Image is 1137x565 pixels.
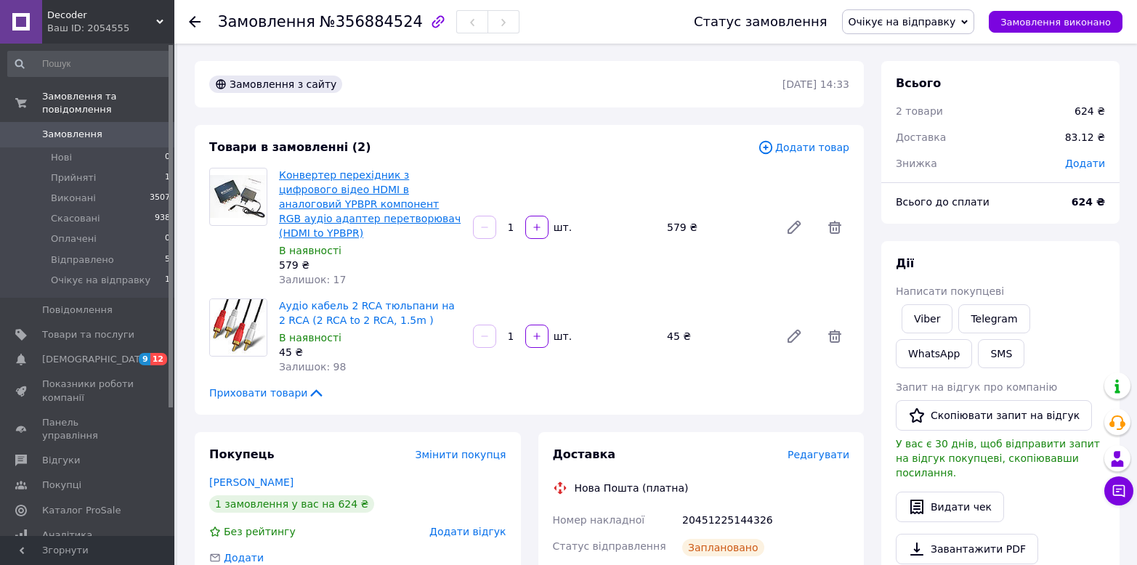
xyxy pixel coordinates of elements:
[51,192,96,205] span: Виконані
[165,274,170,287] span: 1
[42,353,150,366] span: [DEMOGRAPHIC_DATA]
[661,217,774,237] div: 579 ₴
[150,192,170,205] span: 3507
[150,353,167,365] span: 12
[42,416,134,442] span: Панель управління
[42,454,80,467] span: Відгуки
[279,345,461,359] div: 45 ₴
[679,507,852,533] div: 20451225144326
[210,175,267,218] img: Конвертер перехідник з цифрового відео HDMI в аналоговий YPBPR компонент RGB аудіо адаптер перетв...
[820,213,849,242] span: Видалити
[51,274,150,287] span: Очікує на відправку
[788,449,849,460] span: Редагувати
[279,300,455,326] a: Аудіо кабель 2 RCA тюльпани на 2 RCA (2 RCA to 2 RCA, 1.5m )
[139,353,150,365] span: 9
[429,526,506,537] span: Додати відгук
[279,169,461,239] a: Конвертер перехідник з цифрового відео HDMI в аналоговий YPBPR компонент RGB аудіо адаптер перетв...
[896,400,1092,431] button: Скопіювати запит на відгук
[896,438,1100,479] span: У вас є 30 днів, щоб відправити запит на відгук покупцеві, скопіювавши посилання.
[896,158,937,169] span: Знижка
[209,495,374,513] div: 1 замовлення у вас на 624 ₴
[820,322,849,351] span: Видалити
[42,304,113,317] span: Повідомлення
[896,534,1038,564] a: Завантажити PDF
[51,253,114,267] span: Відправлено
[958,304,1029,333] a: Telegram
[896,285,1004,297] span: Написати покупцеві
[209,447,275,461] span: Покупець
[209,140,371,154] span: Товари в замовленні (2)
[42,128,102,141] span: Замовлення
[209,386,325,400] span: Приховати товари
[553,447,616,461] span: Доставка
[189,15,201,29] div: Повернутися назад
[279,361,346,373] span: Залишок: 98
[165,232,170,245] span: 0
[896,105,943,117] span: 2 товари
[1072,196,1105,208] b: 624 ₴
[780,322,809,351] a: Редагувати
[165,253,170,267] span: 5
[896,196,990,208] span: Всього до сплати
[42,504,121,517] span: Каталог ProSale
[47,9,156,22] span: Decoder
[553,540,666,552] span: Статус відправлення
[42,378,134,404] span: Показники роботи компанії
[896,131,946,143] span: Доставка
[51,232,97,245] span: Оплачені
[279,258,461,272] div: 579 ₴
[780,213,809,242] a: Редагувати
[1000,17,1111,28] span: Замовлення виконано
[51,171,96,184] span: Прийняті
[218,13,315,31] span: Замовлення
[682,539,764,556] div: Заплановано
[51,151,72,164] span: Нові
[42,328,134,341] span: Товари та послуги
[1065,158,1105,169] span: Додати
[209,76,342,93] div: Замовлення з сайту
[416,449,506,460] span: Змінити покупця
[155,212,170,225] span: 938
[165,151,170,164] span: 0
[782,78,849,90] time: [DATE] 14:33
[279,245,341,256] span: В наявності
[694,15,828,29] div: Статус замовлення
[758,139,849,155] span: Додати товар
[279,274,346,285] span: Залишок: 17
[550,220,573,235] div: шт.
[42,90,174,116] span: Замовлення та повідомлення
[896,492,1004,522] button: Видати чек
[849,16,956,28] span: Очікує на відправку
[1056,121,1114,153] div: 83.12 ₴
[550,329,573,344] div: шт.
[989,11,1122,33] button: Замовлення виконано
[1075,104,1105,118] div: 624 ₴
[896,339,972,368] a: WhatsApp
[7,51,171,77] input: Пошук
[661,326,774,346] div: 45 ₴
[224,552,264,564] span: Додати
[896,256,914,270] span: Дії
[165,171,170,184] span: 1
[320,13,423,31] span: №356884524
[47,22,174,35] div: Ваш ID: 2054555
[42,479,81,492] span: Покупці
[209,476,294,488] a: [PERSON_NAME]
[51,212,100,225] span: Скасовані
[896,76,941,90] span: Всього
[978,339,1024,368] button: SMS
[210,299,267,356] img: Аудіо кабель 2 RCA тюльпани на 2 RCA (2 RCA to 2 RCA, 1.5m )
[279,332,341,344] span: В наявності
[896,381,1057,393] span: Запит на відгук про компанію
[553,514,645,526] span: Номер накладної
[571,481,692,495] div: Нова Пошта (платна)
[902,304,952,333] a: Viber
[1104,476,1133,505] button: Чат з покупцем
[42,529,92,542] span: Аналітика
[224,526,296,537] span: Без рейтингу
